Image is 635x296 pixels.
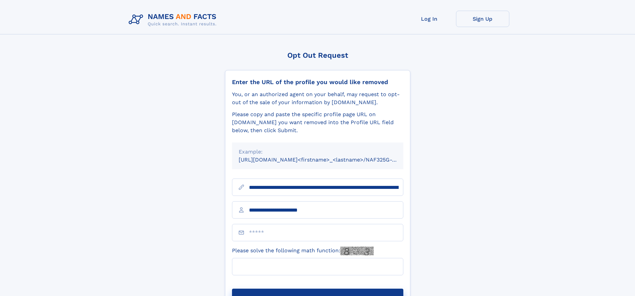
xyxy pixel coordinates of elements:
[456,11,509,27] a: Sign Up
[403,11,456,27] a: Log In
[232,110,403,134] div: Please copy and paste the specific profile page URL on [DOMAIN_NAME] you want removed into the Pr...
[232,78,403,86] div: Enter the URL of the profile you would like removed
[239,157,416,163] small: [URL][DOMAIN_NAME]<firstname>_<lastname>/NAF325G-xxxxxxxx
[126,11,222,29] img: Logo Names and Facts
[239,148,397,156] div: Example:
[225,51,410,59] div: Opt Out Request
[232,247,374,255] label: Please solve the following math function:
[232,90,403,106] div: You, or an authorized agent on your behalf, may request to opt-out of the sale of your informatio...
